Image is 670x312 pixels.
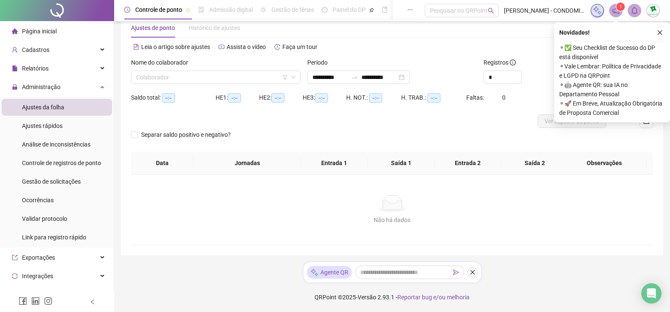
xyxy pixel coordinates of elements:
span: file [12,65,18,71]
span: Página inicial [22,28,57,35]
span: history [274,44,280,50]
span: instagram [44,297,52,305]
span: Reportar bug e/ou melhoria [397,294,470,301]
label: Nome do colaborador [131,58,194,67]
label: Período [307,58,333,67]
img: sparkle-icon.fc2bf0ac1784a2077858766a79e2daf3.svg [593,6,602,15]
div: H. TRAB.: [401,93,466,103]
span: close [657,30,663,35]
span: 0 [502,94,506,101]
span: file-done [198,7,204,13]
span: left [90,299,96,305]
div: H. NOT.: [346,93,401,103]
span: --:-- [427,93,440,103]
img: sparkle-icon.fc2bf0ac1784a2077858766a79e2daf3.svg [310,268,319,277]
span: home [12,28,18,34]
span: swap-right [351,74,358,81]
span: --:-- [228,93,241,103]
span: Observações [569,158,640,168]
span: close [470,269,476,275]
span: Controle de ponto [135,6,182,13]
span: ⚬ ✅ Seu Checklist de Sucesso do DP está disponível [559,43,665,62]
span: down [291,75,296,80]
sup: 1 [616,3,625,11]
span: 1 [619,4,622,10]
th: Saída 1 [368,152,435,175]
span: Ocorrências [22,197,54,203]
div: Agente QR [307,266,352,279]
span: Admissão digital [209,6,253,13]
th: Data [131,152,193,175]
span: file-text [133,44,139,50]
span: lock [12,84,18,90]
span: send [453,269,459,275]
span: Link para registro rápido [22,234,86,241]
span: Assista o vídeo [227,43,266,50]
span: Novidades ! [559,28,590,37]
th: Entrada 2 [435,152,501,175]
span: Análise de inconsistências [22,141,90,148]
span: notification [612,7,620,14]
span: Faça um tour [282,43,317,50]
span: --:-- [369,93,382,103]
span: Versão [358,294,376,301]
span: ⚬ 🚀 Em Breve, Atualização Obrigatória de Proposta Comercial [559,99,665,117]
span: Integrações [22,273,53,279]
span: sync [12,273,18,279]
span: info-circle [510,60,516,65]
div: HE 3: [303,93,346,103]
button: Ver espelho de ponto [538,114,606,128]
span: Faltas: [466,94,485,101]
span: Agente de IA [22,291,55,298]
span: facebook [19,297,27,305]
footer: QRPoint © 2025 - 2.93.1 - [114,282,670,312]
span: [PERSON_NAME] - CONDOMINIO RESERVA ARBORETTO [504,6,585,15]
span: Ajustes da folha [22,104,64,111]
span: Relatórios [22,65,49,72]
span: dashboard [322,7,328,13]
div: HE 2: [259,93,303,103]
span: user-add [12,47,18,53]
span: --:-- [271,93,284,103]
span: Separar saldo positivo e negativo? [138,130,234,139]
span: Validar protocolo [22,215,67,222]
span: Painel do DP [333,6,366,13]
span: book [382,7,388,13]
span: linkedin [31,297,40,305]
span: Controle de registros de ponto [22,160,101,166]
div: Não há dados [141,215,643,225]
th: Jornadas [193,152,301,175]
span: sun [260,7,266,13]
span: --:-- [162,93,175,103]
span: pushpin [186,8,191,13]
span: ⚬ Vale Lembrar: Política de Privacidade e LGPD na QRPoint [559,62,665,80]
span: ⚬ 🤖 Agente QR: sua IA no Departamento Pessoal [559,80,665,99]
span: Cadastros [22,46,49,53]
span: Exportações [22,254,55,261]
span: Gestão de solicitações [22,178,81,185]
div: Open Intercom Messenger [641,283,662,304]
span: export [12,255,18,260]
span: Ajustes de ponto [131,24,175,31]
span: bell [631,7,638,14]
span: clock-circle [124,7,130,13]
span: to [351,74,358,81]
th: Saída 2 [501,152,568,175]
span: youtube [219,44,224,50]
span: Registros [484,58,516,67]
th: Observações [562,152,647,175]
th: Entrada 1 [301,152,368,175]
div: HE 1: [216,93,259,103]
span: Gestão de férias [271,6,314,13]
span: Histórico de ajustes [189,24,240,31]
span: Leia o artigo sobre ajustes [141,43,210,50]
div: Saldo total: [131,93,216,103]
img: 12338 [647,4,659,17]
span: Ajustes rápidos [22,122,63,129]
span: search [488,8,494,14]
span: filter [282,75,287,80]
span: Administração [22,84,60,90]
span: --:-- [315,93,328,103]
span: ellipsis [407,7,413,13]
span: pushpin [369,8,374,13]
